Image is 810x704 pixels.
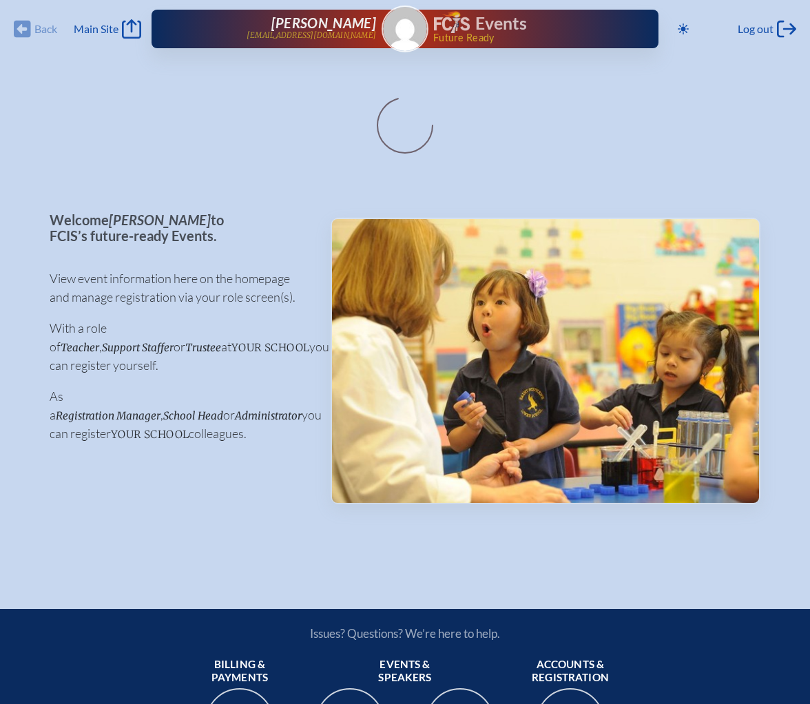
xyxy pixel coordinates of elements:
span: Billing & payments [190,658,289,685]
span: School Head [163,409,223,422]
span: Support Staffer [102,341,174,354]
a: [PERSON_NAME][EMAIL_ADDRESS][DOMAIN_NAME] [196,15,376,43]
span: Log out [738,22,773,36]
a: Main Site [74,19,141,39]
a: Gravatar [382,6,428,52]
p: View event information here on the homepage and manage registration via your role screen(s). [50,269,309,307]
div: FCIS Events — Future ready [434,11,614,43]
img: Gravatar [383,7,427,51]
span: Main Site [74,22,118,36]
span: Accounts & registration [521,658,620,685]
span: [PERSON_NAME] [271,14,376,31]
p: With a role of , or at you can register yourself. [50,319,309,375]
span: your school [231,341,309,354]
p: Issues? Questions? We’re here to help. [163,626,647,641]
span: Trustee [185,341,221,354]
img: Events [332,219,759,503]
p: As a , or you can register colleagues. [50,387,309,443]
p: [EMAIL_ADDRESS][DOMAIN_NAME] [247,31,376,40]
span: Administrator [235,409,302,422]
span: Events & speakers [355,658,455,685]
span: Future Ready [433,33,614,43]
span: Registration Manager [56,409,160,422]
span: Teacher [61,341,99,354]
span: your school [111,428,189,441]
span: [PERSON_NAME] [109,211,211,228]
p: Welcome to FCIS’s future-ready Events. [50,212,309,243]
